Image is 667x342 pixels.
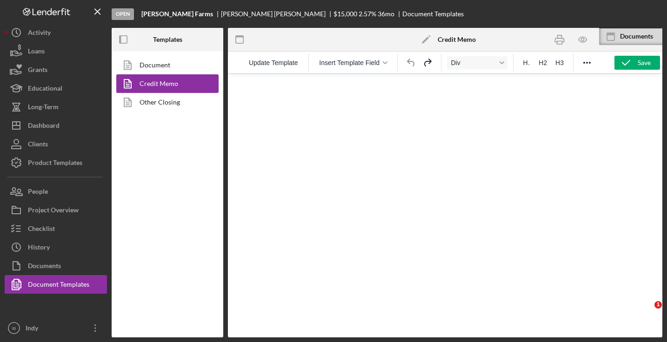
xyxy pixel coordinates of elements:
button: Redo [420,56,435,69]
button: Reset the template to the current product template value [244,56,303,69]
div: 36 mo [378,10,394,18]
div: Documents [28,256,61,277]
div: 2.57 % [359,10,376,18]
span: Update Template [249,59,298,66]
iframe: Rich Text Area [271,74,619,337]
button: IBIndy [PERSON_NAME] [5,319,107,337]
button: Insert Template Field [314,56,392,69]
span: Insert Template Field [319,59,380,66]
button: Undo [403,56,419,69]
button: Heading 1 [519,56,534,69]
div: Document Templates [402,10,464,18]
div: Documents [620,33,662,40]
a: Other Closing [116,93,214,112]
b: Templates [153,36,182,43]
button: Documents [5,256,107,275]
span: $15,000 [333,10,357,18]
a: Document [116,56,214,74]
span: H1 [523,59,531,66]
button: Format Div [447,56,507,69]
button: Heading 2 [535,56,551,69]
button: Document Templates [5,275,107,294]
b: [PERSON_NAME] Farms [141,10,213,18]
button: Save [614,56,660,70]
iframe: Intercom live chat [635,301,658,323]
button: Heading 3 [552,56,568,69]
b: Credit Memo [438,36,476,43]
text: IB [12,326,16,331]
span: H2 [539,59,547,66]
span: Div [451,59,496,66]
div: [PERSON_NAME] [PERSON_NAME] [221,10,333,18]
a: Credit Memo [116,74,214,93]
div: Document Templates [28,275,89,296]
button: Reveal or hide additional toolbar items [579,56,595,69]
div: Open [112,8,134,20]
div: Save [638,56,651,70]
span: 1 [654,301,662,309]
span: H3 [555,59,564,66]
